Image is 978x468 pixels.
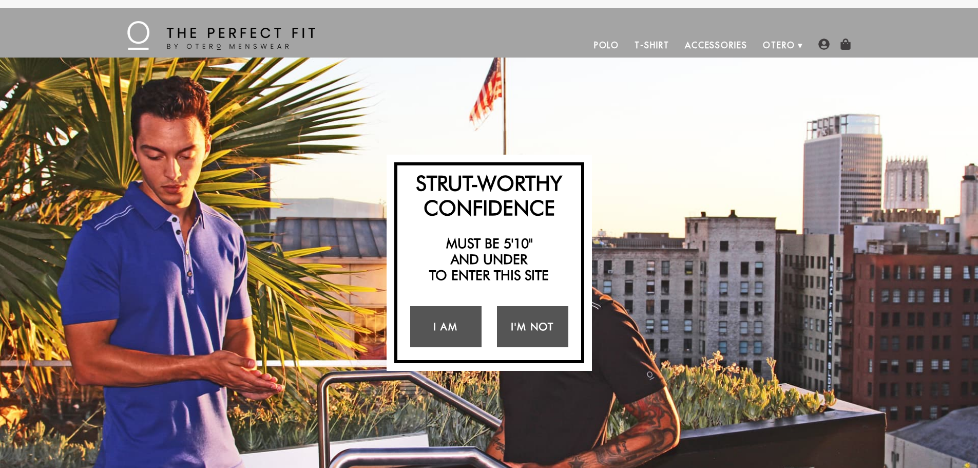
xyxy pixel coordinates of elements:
a: T-Shirt [627,33,677,58]
a: Otero [755,33,803,58]
a: I'm Not [497,306,568,347]
img: shopping-bag-icon.png [840,39,851,50]
h2: Strut-Worthy Confidence [402,171,576,220]
img: The Perfect Fit - by Otero Menswear - Logo [127,21,315,50]
a: I Am [410,306,482,347]
a: Accessories [677,33,755,58]
a: Polo [586,33,627,58]
h2: Must be 5'10" and under to enter this site [402,235,576,284]
img: user-account-icon.png [818,39,830,50]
